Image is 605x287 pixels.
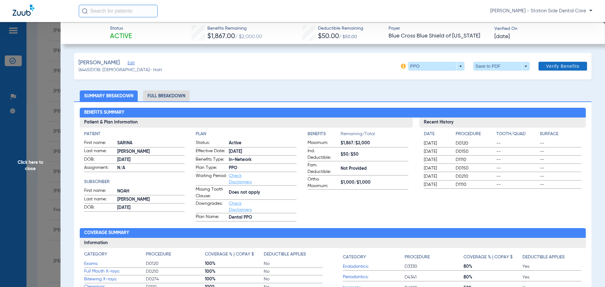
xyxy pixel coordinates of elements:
[424,165,450,171] span: [DATE]
[264,251,306,258] h4: Deductible Applies
[143,90,190,101] li: Full Breakdown
[318,33,339,40] span: $50.00
[456,157,494,163] span: D1110
[540,165,581,171] span: --
[456,131,494,140] app-breakdown-title: Procedure
[264,251,323,260] app-breakdown-title: Deductible Applies
[389,32,489,40] span: Blue Cross Blue Shield of [US_STATE]
[205,251,264,260] app-breakdown-title: Coverage % | Copay $
[464,254,513,261] h4: Coverage % | Copay $
[341,131,408,140] span: Remaining/Total
[456,140,494,146] span: D0120
[84,131,185,137] h4: Patient
[84,164,115,172] span: Assignment:
[424,131,450,140] app-breakdown-title: Date
[540,157,581,163] span: --
[456,173,494,180] span: D0210
[456,131,494,137] h4: Procedure
[117,157,185,163] span: [DATE]
[84,179,185,185] h4: Subscriber
[264,276,323,282] span: No
[229,165,297,171] span: PPO
[405,251,464,263] app-breakdown-title: Procedure
[308,131,341,137] h4: Benefits
[339,35,357,39] span: / $50.00
[308,148,338,161] span: Ind. Deductible:
[229,174,252,184] a: Check Disclaimers
[401,64,406,69] img: info-icon
[110,25,132,32] span: Status
[496,148,538,155] span: --
[343,254,366,261] h4: Category
[408,62,464,71] button: PPO
[80,118,413,128] h3: Patient & Plan Information
[343,274,405,280] span: Periodontics:
[539,62,587,71] button: Verify Benefits
[117,204,185,211] span: [DATE]
[490,8,592,14] span: [PERSON_NAME] - Station Side Dental Care
[405,263,464,270] span: D3330
[424,157,450,163] span: [DATE]
[229,201,252,212] a: Check Disclaimers
[117,196,185,203] span: [PERSON_NAME]
[196,200,227,213] span: Downgrades:
[308,176,338,189] span: Ortho Maximum:
[207,33,235,40] span: $1,867.00
[84,187,115,195] span: First name:
[308,140,338,147] span: Maximum:
[264,261,323,267] span: No
[229,214,297,221] span: Dental PPO
[84,196,115,204] span: Last name:
[473,62,530,71] button: Save to PDF
[196,173,227,185] span: Waiting Period:
[419,118,586,128] h3: Recent History
[78,67,162,73] span: (6445) DOB: [DEMOGRAPHIC_DATA] - HoH
[196,131,297,137] h4: Plan
[464,251,522,263] app-breakdown-title: Coverage % | Copay $
[117,148,185,155] span: [PERSON_NAME]
[341,179,408,186] span: $1,000/$1,000
[522,274,581,280] span: Yes
[522,254,565,261] h4: Deductible Applies
[229,157,297,163] span: In-Network
[196,148,227,155] span: Effective Date:
[496,131,538,140] app-breakdown-title: Tooth/Quad
[84,261,146,267] span: Exams:
[496,157,538,163] span: --
[456,148,494,155] span: D0150
[146,251,205,260] app-breakdown-title: Procedure
[341,165,408,172] span: Not Provided
[235,34,262,39] span: / $2,000.00
[79,5,158,17] input: Search for patients
[343,263,405,270] span: Endodontics:
[84,140,115,147] span: First name:
[456,165,494,171] span: D0150
[496,165,538,171] span: --
[146,276,205,282] span: D0274
[128,61,133,67] span: Edit
[540,173,581,180] span: --
[13,5,34,16] img: Zuub Logo
[205,276,264,282] span: 100%
[341,151,408,158] span: $50/$50
[540,131,581,137] h4: Surface
[424,148,450,155] span: [DATE]
[496,181,538,188] span: --
[117,165,185,171] span: N/A
[308,131,341,140] app-breakdown-title: Benefits
[264,268,323,275] span: No
[341,140,408,146] span: $1,867/$2,000
[308,162,338,175] span: Fam. Deductible:
[229,140,297,146] span: Active
[424,131,450,137] h4: Date
[494,33,510,41] span: [DATE]
[389,25,489,32] span: Payer
[205,268,264,275] span: 100%
[229,148,297,155] span: [DATE]
[80,238,586,248] h3: Information
[424,140,450,146] span: [DATE]
[80,108,586,118] h2: Benefits Summary
[546,64,579,69] span: Verify Benefits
